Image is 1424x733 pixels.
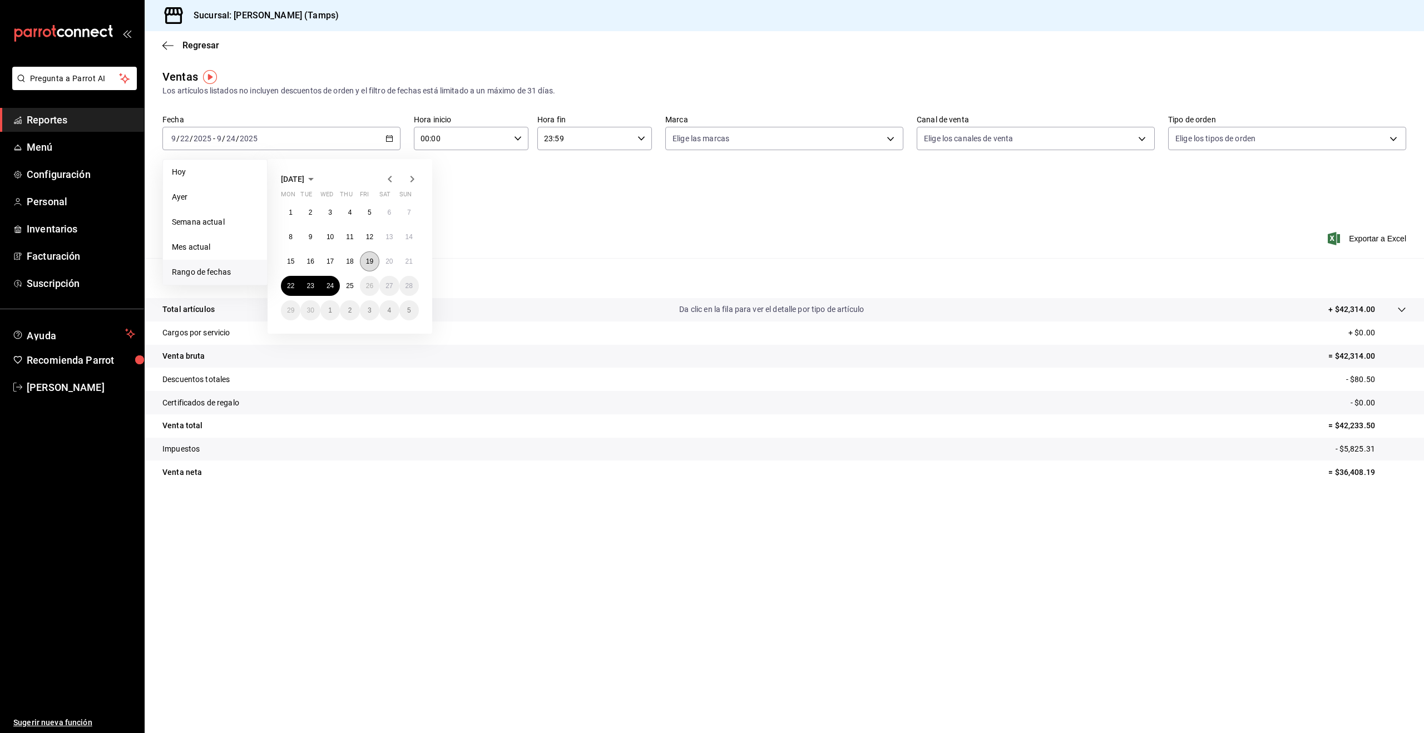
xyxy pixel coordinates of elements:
[306,282,314,290] abbr: September 23, 2025
[328,209,332,216] abbr: September 3, 2025
[281,172,318,186] button: [DATE]
[320,251,340,271] button: September 17, 2025
[289,233,293,241] abbr: September 8, 2025
[171,134,176,143] input: --
[1348,327,1406,339] p: + $0.00
[281,300,300,320] button: September 29, 2025
[379,227,399,247] button: September 13, 2025
[360,202,379,222] button: September 5, 2025
[340,227,359,247] button: September 11, 2025
[348,306,352,314] abbr: October 2, 2025
[917,116,1155,123] label: Canal de venta
[387,209,391,216] abbr: September 6, 2025
[27,327,121,340] span: Ayuda
[368,209,372,216] abbr: September 5, 2025
[406,257,413,265] abbr: September 21, 2025
[12,67,137,90] button: Pregunta a Parrot AI
[162,116,400,123] label: Fecha
[287,282,294,290] abbr: September 22, 2025
[172,216,258,228] span: Semana actual
[1328,350,1406,362] p: = $42,314.00
[162,85,1406,97] div: Los artículos listados no incluyen descuentos de orden y el filtro de fechas está limitado a un m...
[281,227,300,247] button: September 8, 2025
[360,227,379,247] button: September 12, 2025
[340,300,359,320] button: October 2, 2025
[399,300,419,320] button: October 5, 2025
[679,304,864,315] p: Da clic en la fila para ver el detalle por tipo de artículo
[346,282,353,290] abbr: September 25, 2025
[665,116,903,123] label: Marca
[287,257,294,265] abbr: September 15, 2025
[162,420,202,432] p: Venta total
[281,251,300,271] button: September 15, 2025
[190,134,193,143] span: /
[360,276,379,296] button: September 26, 2025
[387,306,391,314] abbr: October 4, 2025
[306,306,314,314] abbr: September 30, 2025
[281,175,304,184] span: [DATE]
[320,300,340,320] button: October 1, 2025
[176,134,180,143] span: /
[8,81,137,92] a: Pregunta a Parrot AI
[281,191,295,202] abbr: Monday
[924,133,1013,144] span: Elige los canales de venta
[309,209,313,216] abbr: September 2, 2025
[236,134,239,143] span: /
[379,191,390,202] abbr: Saturday
[122,29,131,38] button: open_drawer_menu
[27,353,135,368] span: Recomienda Parrot
[27,194,135,209] span: Personal
[366,233,373,241] abbr: September 12, 2025
[406,282,413,290] abbr: September 28, 2025
[172,191,258,203] span: Ayer
[162,271,1406,285] p: Resumen
[300,202,320,222] button: September 2, 2025
[406,233,413,241] abbr: September 14, 2025
[213,134,215,143] span: -
[320,276,340,296] button: September 24, 2025
[340,202,359,222] button: September 4, 2025
[340,251,359,271] button: September 18, 2025
[399,276,419,296] button: September 28, 2025
[27,380,135,395] span: [PERSON_NAME]
[320,202,340,222] button: September 3, 2025
[162,304,215,315] p: Total artículos
[27,167,135,182] span: Configuración
[348,209,352,216] abbr: September 4, 2025
[1346,374,1406,385] p: - $80.50
[399,191,412,202] abbr: Sunday
[379,251,399,271] button: September 20, 2025
[13,717,135,729] span: Sugerir nueva función
[537,116,652,123] label: Hora fin
[379,300,399,320] button: October 4, 2025
[203,70,217,84] img: Tooltip marker
[399,251,419,271] button: September 21, 2025
[414,116,528,123] label: Hora inicio
[379,276,399,296] button: September 27, 2025
[1330,232,1406,245] button: Exportar a Excel
[162,467,202,478] p: Venta neta
[368,306,372,314] abbr: October 3, 2025
[327,233,334,241] abbr: September 10, 2025
[182,40,219,51] span: Regresar
[27,112,135,127] span: Reportes
[306,257,314,265] abbr: September 16, 2025
[673,133,729,144] span: Elige las marcas
[360,300,379,320] button: October 3, 2025
[327,257,334,265] abbr: September 17, 2025
[1351,397,1406,409] p: - $0.00
[366,282,373,290] abbr: September 26, 2025
[162,443,200,455] p: Impuestos
[281,276,300,296] button: September 22, 2025
[320,191,333,202] abbr: Wednesday
[1328,420,1406,432] p: = $42,233.50
[346,233,353,241] abbr: September 11, 2025
[385,257,393,265] abbr: September 20, 2025
[407,306,411,314] abbr: October 5, 2025
[216,134,222,143] input: --
[162,374,230,385] p: Descuentos totales
[328,306,332,314] abbr: October 1, 2025
[385,282,393,290] abbr: September 27, 2025
[1328,467,1406,478] p: = $36,408.19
